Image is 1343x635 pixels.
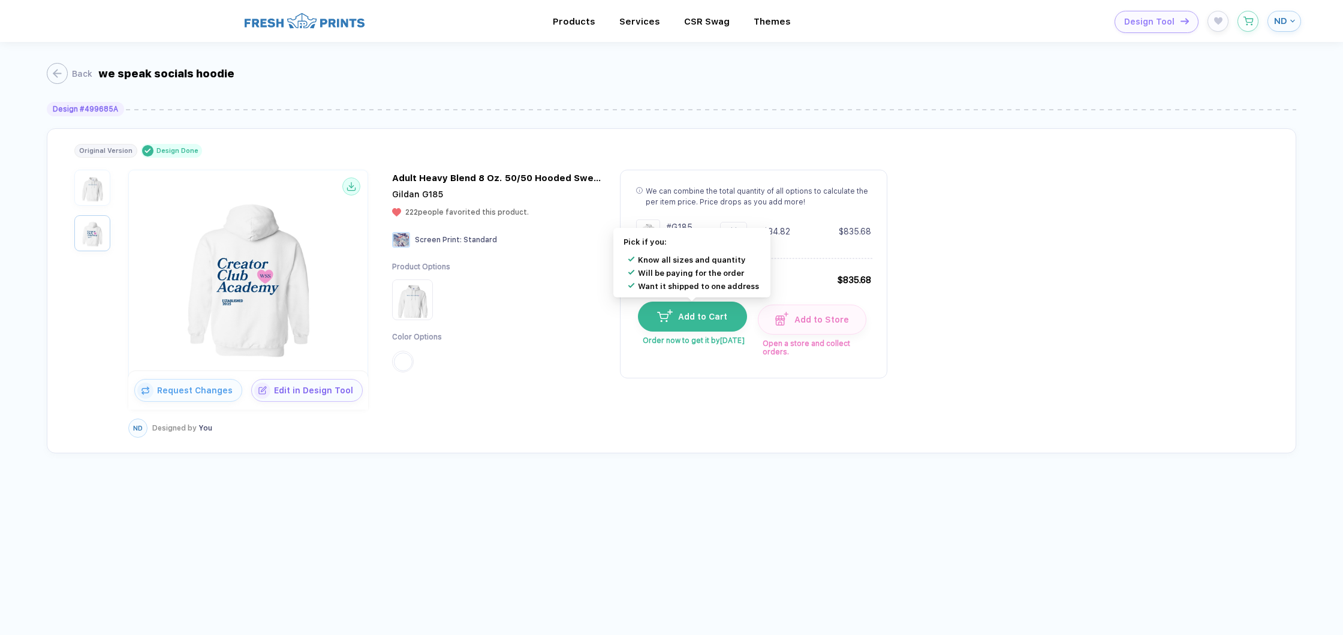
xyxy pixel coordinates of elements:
span: Edit in Design Tool [270,386,362,395]
button: iconRequest Changes [134,379,242,402]
img: icon [137,383,153,399]
span: Order now to get it by [DATE] [638,332,746,345]
img: cee922ab-3f23-4917-bd39-49a5a5a6336a_nt_back_1753208710630.jpg [132,180,365,369]
div: CSR SwagToggle dropdown menu [684,16,730,27]
span: Screen Print : [415,236,462,244]
div: Back [72,69,92,79]
div: x [753,225,757,237]
div: ThemesToggle dropdown menu [754,16,791,27]
button: Back [47,63,92,84]
img: icon [775,312,789,326]
button: ND [1267,11,1301,32]
div: $34.82 [763,225,790,237]
div: ServicesToggle dropdown menu [619,16,660,27]
span: Request Changes [153,386,242,395]
span: Designed by [152,424,197,432]
span: Standard [463,236,497,244]
div: Product Options [392,262,450,272]
div: Design # 499685A [53,105,118,113]
span: Add to Store [788,315,849,324]
div: Adult Heavy Blend 8 Oz. 50/50 Hooded Sweatshirt [392,173,602,183]
span: 222 people favorited this product. [405,208,529,216]
img: Product Option [395,282,430,318]
div: Pick if you: [624,236,760,248]
span: Open a store and collect orders. [758,335,866,356]
img: icon [657,309,672,321]
div: You [152,424,212,432]
div: # G185 [666,221,692,233]
span: ND [1274,16,1287,26]
div: We can combine the total quantity of all options to calculate the per item price. Price drops as ... [646,186,871,207]
span: ND [133,425,143,432]
img: Design Group Summary Cell [636,219,660,243]
img: Icon [625,279,638,292]
div: Original Version [79,147,133,155]
button: Design Toolicon [1115,11,1199,33]
span: Add to Cart [673,312,728,321]
li: Will be paying for the order [625,263,759,276]
img: icon [1181,18,1189,25]
div: we speak socials hoodie [98,67,234,80]
button: iconEdit in Design Tool [251,379,363,402]
img: cee922ab-3f23-4917-bd39-49a5a5a6336a_nt_back_1753208710630.jpg [77,218,107,248]
img: logo [245,11,365,30]
button: iconAdd to Cart [638,302,747,332]
div: $835.68 [839,225,871,237]
button: iconAdd to Store [758,305,867,335]
button: ND [128,419,147,438]
img: Icon [625,252,638,266]
img: cee922ab-3f23-4917-bd39-49a5a5a6336a_nt_front_1753208710628.jpg [77,173,107,203]
img: Screen Print [392,232,410,248]
span: Gildan G185 [392,189,443,199]
span: Design Tool [1124,17,1175,27]
div: Design Done [156,147,198,155]
img: icon [254,383,270,399]
li: Know all sizes and quantity [625,249,759,263]
li: Want it shipped to one address [625,276,759,289]
img: Icon [625,266,638,279]
div: ProductsToggle dropdown menu chapters [553,16,595,27]
div: Color Options [392,332,450,342]
div: $835.68 [837,273,871,287]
